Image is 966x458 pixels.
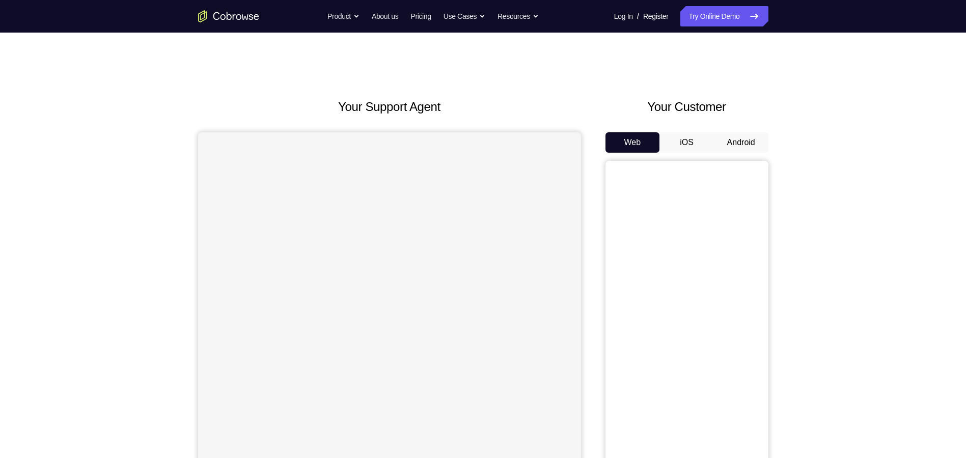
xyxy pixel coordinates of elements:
[659,132,714,153] button: iOS
[498,6,539,26] button: Resources
[410,6,431,26] a: Pricing
[605,98,768,116] h2: Your Customer
[327,6,360,26] button: Product
[605,132,660,153] button: Web
[614,6,633,26] a: Log In
[372,6,398,26] a: About us
[198,10,259,22] a: Go to the home page
[444,6,485,26] button: Use Cases
[680,6,768,26] a: Try Online Demo
[637,10,639,22] span: /
[198,98,581,116] h2: Your Support Agent
[714,132,768,153] button: Android
[643,6,668,26] a: Register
